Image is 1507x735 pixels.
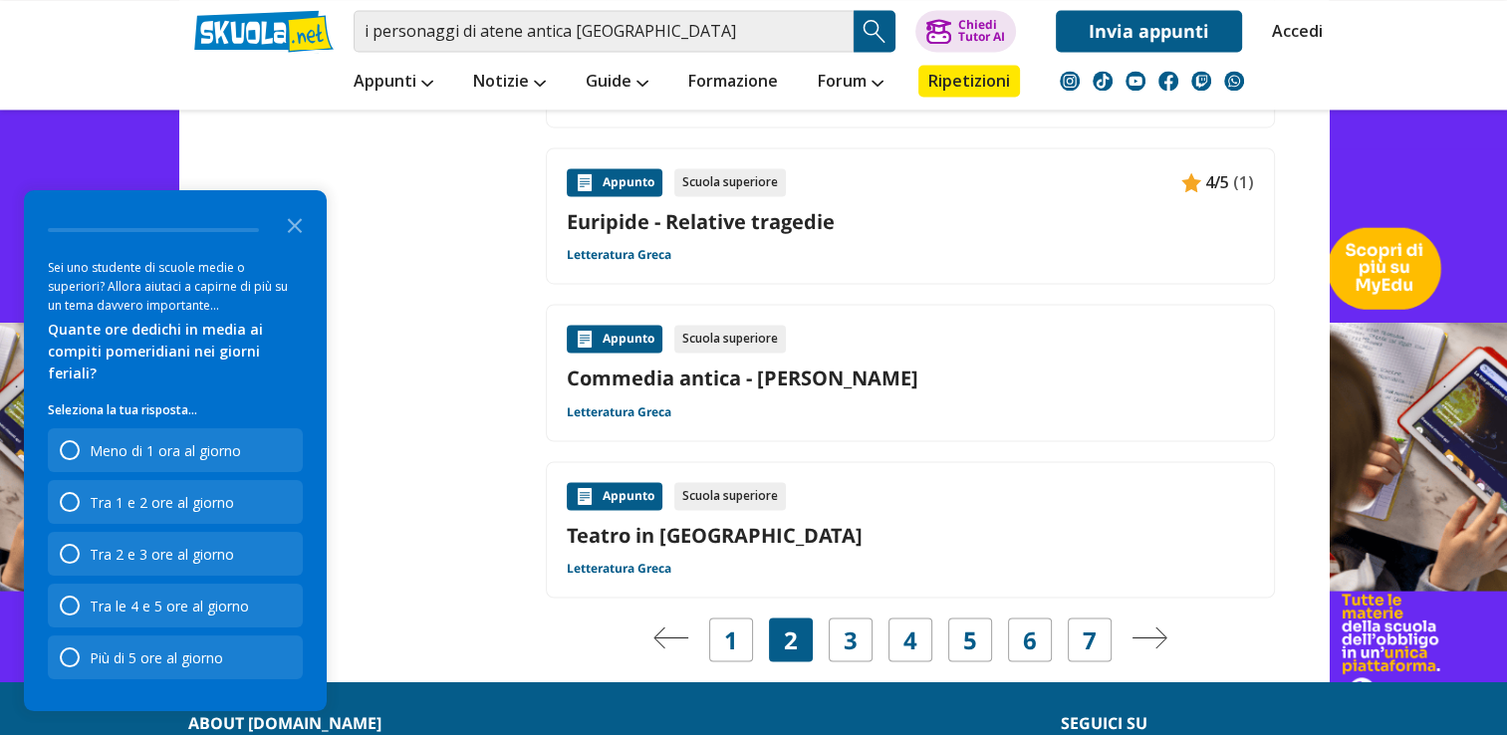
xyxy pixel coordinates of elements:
[674,482,786,510] div: Scuola superiore
[90,441,241,460] div: Meno di 1 ora al giorno
[1158,71,1178,91] img: facebook
[48,400,303,420] p: Seleziona la tua risposta...
[354,10,854,52] input: Cerca appunti, riassunti o versioni
[575,172,595,192] img: Appunti contenuto
[1060,71,1080,91] img: instagram
[567,482,662,510] div: Appunto
[683,65,783,101] a: Formazione
[567,404,671,420] a: Letteratura Greca
[915,10,1016,52] button: ChiediTutor AI
[575,486,595,506] img: Appunti contenuto
[1131,625,1167,653] a: Pagina successiva
[1205,169,1229,195] span: 4/5
[1093,71,1113,91] img: tiktok
[188,711,381,733] strong: About [DOMAIN_NAME]
[468,65,551,101] a: Notizie
[567,168,662,196] div: Appunto
[957,19,1004,43] div: Chiedi Tutor AI
[48,258,303,315] div: Sei uno studente di scuole medie o superiori? Allora aiutaci a capirne di più su un tema davvero ...
[48,635,303,679] div: Più di 5 ore al giorno
[90,648,223,667] div: Più di 5 ore al giorno
[1181,172,1201,192] img: Appunti contenuto
[918,65,1020,97] a: Ripetizioni
[567,325,662,353] div: Appunto
[724,625,738,653] a: 1
[1126,71,1145,91] img: youtube
[90,597,249,615] div: Tra le 4 e 5 ore al giorno
[1060,711,1146,733] strong: Seguici su
[1056,10,1242,52] a: Invia appunti
[903,625,917,653] a: 4
[48,319,303,384] div: Quante ore dedichi in media ai compiti pomeridiani nei giorni feriali?
[1191,71,1211,91] img: twitch
[48,480,303,524] div: Tra 1 e 2 ore al giorno
[1023,625,1037,653] a: 6
[1083,625,1097,653] a: 7
[546,617,1275,661] nav: Navigazione pagine
[653,625,689,653] a: Pagina precedente
[48,428,303,472] div: Meno di 1 ora al giorno
[813,65,888,101] a: Forum
[349,65,438,101] a: Appunti
[1272,10,1314,52] a: Accedi
[854,10,895,52] button: Search Button
[674,168,786,196] div: Scuola superiore
[1131,626,1167,648] img: Pagina successiva
[24,190,327,711] div: Survey
[784,625,798,653] span: 2
[275,204,315,244] button: Close the survey
[48,584,303,627] div: Tra le 4 e 5 ore al giorno
[581,65,653,101] a: Guide
[653,626,689,648] img: Pagina precedente
[1224,71,1244,91] img: WhatsApp
[567,208,1254,235] a: Euripide - Relative tragedie
[674,325,786,353] div: Scuola superiore
[1233,169,1254,195] span: (1)
[567,522,1254,549] a: Teatro in [GEOGRAPHIC_DATA]
[575,329,595,349] img: Appunti contenuto
[90,493,234,512] div: Tra 1 e 2 ore al giorno
[860,16,889,46] img: Cerca appunti, riassunti o versioni
[567,365,1254,391] a: Commedia antica - [PERSON_NAME]
[844,625,858,653] a: 3
[567,561,671,577] a: Letteratura Greca
[963,625,977,653] a: 5
[90,545,234,564] div: Tra 2 e 3 ore al giorno
[567,247,671,263] a: Letteratura Greca
[48,532,303,576] div: Tra 2 e 3 ore al giorno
